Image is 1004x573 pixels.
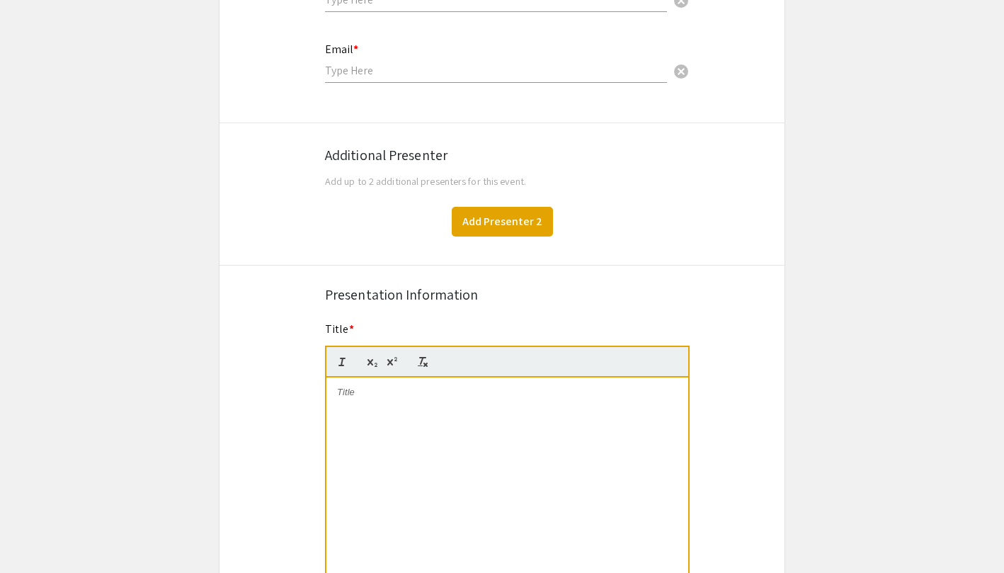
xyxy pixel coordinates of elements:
[325,42,358,57] mat-label: Email
[325,174,526,188] span: Add up to 2 additional presenters for this event.
[452,207,553,237] button: Add Presenter 2
[673,63,690,80] span: cancel
[325,322,354,336] mat-label: Title
[11,509,60,562] iframe: Chat
[325,63,667,78] input: Type Here
[325,144,679,166] div: Additional Presenter
[667,57,695,85] button: Clear
[325,284,679,305] div: Presentation Information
